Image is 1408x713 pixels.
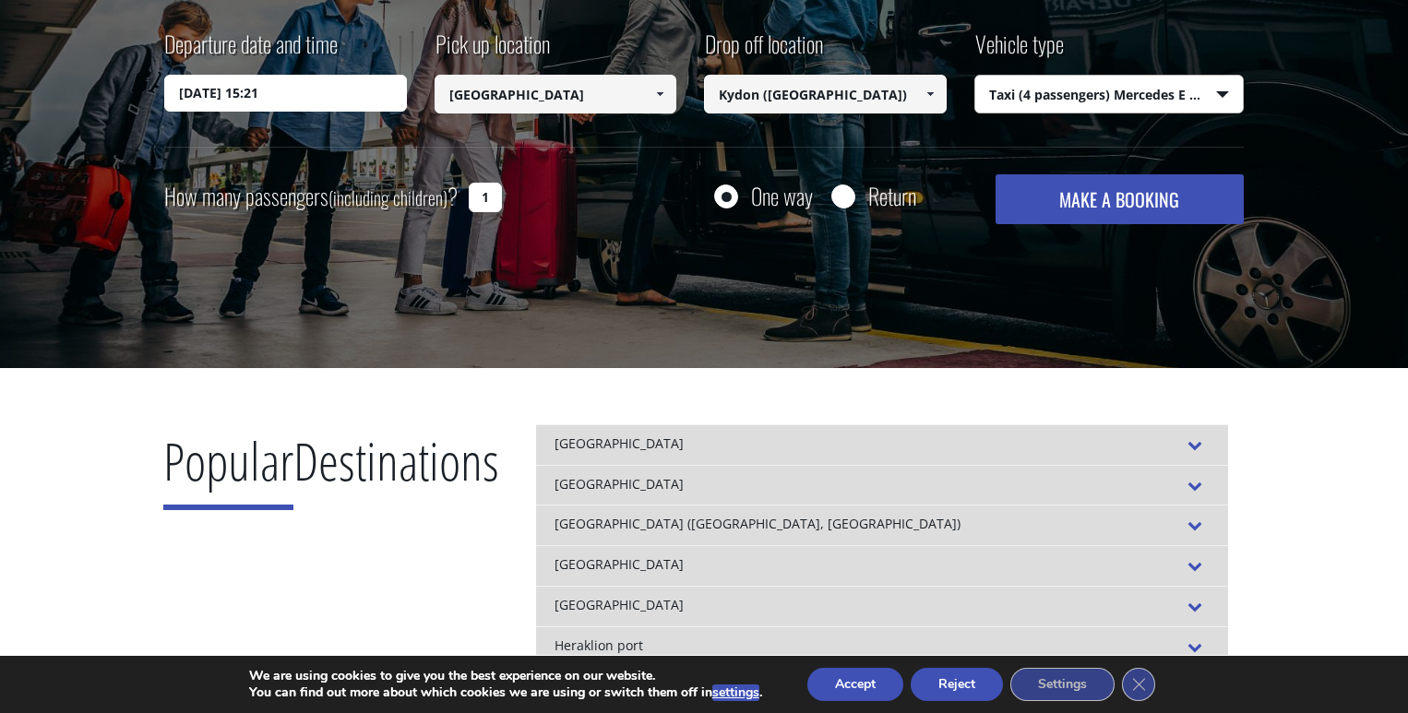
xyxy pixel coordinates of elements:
button: Reject [911,668,1003,701]
span: Taxi (4 passengers) Mercedes E Class [975,76,1244,114]
input: Select pickup location [435,75,677,113]
p: We are using cookies to give you the best experience on our website. [249,668,762,684]
a: Show All Items [645,75,675,113]
label: Return [868,184,916,208]
label: Vehicle type [974,28,1064,75]
input: Select drop-off location [704,75,947,113]
label: How many passengers ? [164,174,458,220]
small: (including children) [328,184,447,211]
div: [GEOGRAPHIC_DATA] [536,424,1228,465]
button: MAKE A BOOKING [996,174,1244,224]
div: [GEOGRAPHIC_DATA] ([GEOGRAPHIC_DATA], [GEOGRAPHIC_DATA]) [536,505,1228,545]
button: Settings [1010,668,1115,701]
label: Drop off location [704,28,823,75]
button: Close GDPR Cookie Banner [1122,668,1155,701]
button: settings [712,684,759,701]
h2: Destinations [163,424,499,524]
p: You can find out more about which cookies we are using or switch them off in . [249,684,762,701]
button: Accept [807,668,903,701]
div: [GEOGRAPHIC_DATA] [536,586,1228,626]
div: [GEOGRAPHIC_DATA] [536,465,1228,505]
a: Show All Items [914,75,945,113]
div: [GEOGRAPHIC_DATA] [536,545,1228,586]
span: Popular [163,425,293,510]
label: Departure date and time [164,28,338,75]
div: Heraklion port [536,626,1228,667]
label: One way [751,184,813,208]
label: Pick up location [435,28,550,75]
